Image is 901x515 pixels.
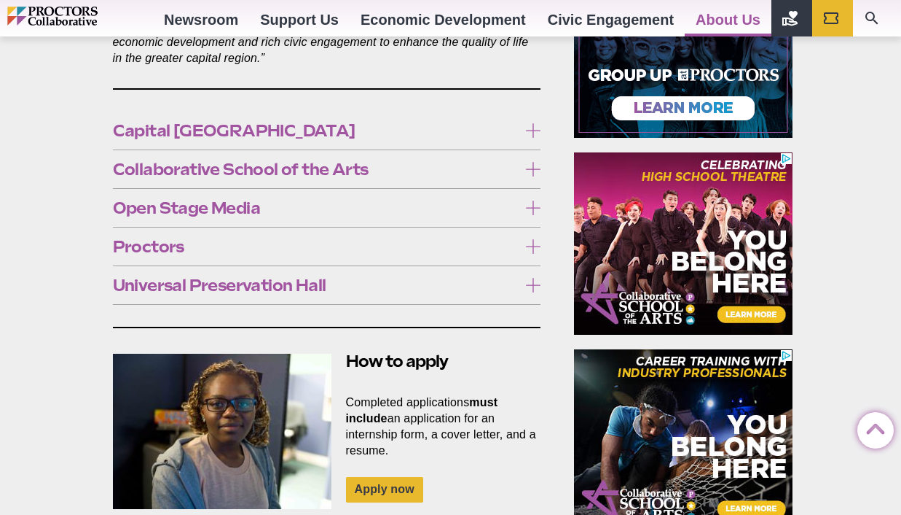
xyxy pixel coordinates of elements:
h2: How to apply [113,350,541,373]
iframe: Advertisement [574,152,792,335]
span: Universal Preservation Hall [113,277,519,293]
a: Apply now [346,477,423,503]
span: Collaborative School of the Arts [113,161,519,177]
span: Open Stage Media [113,200,519,216]
span: Proctors [113,239,519,255]
a: Back to Top [857,413,886,442]
img: Proctors logo [7,7,153,26]
span: Capital [GEOGRAPHIC_DATA] [113,123,519,139]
